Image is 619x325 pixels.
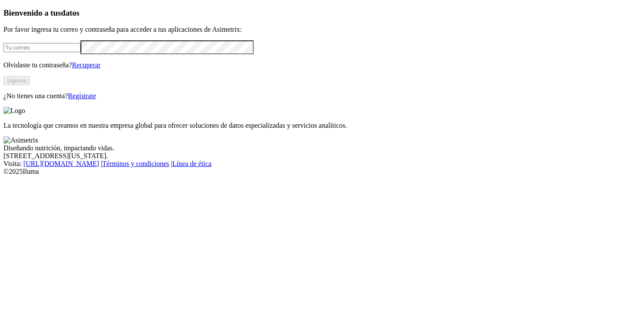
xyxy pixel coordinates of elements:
[61,8,80,17] span: datos
[3,168,616,176] div: © 2025 Iluma
[72,61,101,69] a: Recuperar
[68,92,96,99] a: Regístrate
[24,160,99,167] a: [URL][DOMAIN_NAME]
[3,43,81,52] input: Tu correo
[172,160,212,167] a: Línea de ética
[3,144,616,152] div: Diseñando nutrición, impactando vidas.
[3,136,38,144] img: Asimetrix
[3,76,30,85] button: Ingresa
[3,92,616,100] p: ¿No tienes una cuenta?
[3,26,616,33] p: Por favor ingresa tu correo y contraseña para acceder a tus aplicaciones de Asimetrix:
[3,61,616,69] p: Olvidaste tu contraseña?
[3,152,616,160] div: [STREET_ADDRESS][US_STATE].
[102,160,169,167] a: Términos y condiciones
[3,8,616,18] h3: Bienvenido a tus
[3,160,616,168] div: Visita : | |
[3,107,25,115] img: Logo
[3,122,616,129] p: La tecnología que creamos en nuestra empresa global para ofrecer soluciones de datos especializad...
